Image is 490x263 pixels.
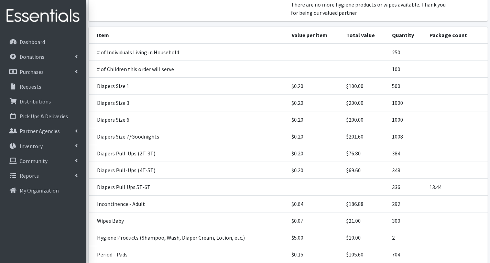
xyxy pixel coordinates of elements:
a: Dashboard [3,35,83,49]
td: Diapers Size 7/Goodnights [89,128,288,145]
a: My Organization [3,184,83,197]
th: Package count [425,27,487,44]
td: 300 [388,212,425,229]
a: Distributions [3,95,83,108]
td: $0.20 [287,145,342,162]
td: 1000 [388,95,425,111]
td: 1008 [388,128,425,145]
th: Item [89,27,288,44]
td: 384 [388,145,425,162]
td: 250 [388,44,425,61]
td: $105.60 [342,246,388,263]
a: Requests [3,80,83,94]
p: My Organization [20,187,59,194]
td: $21.00 [342,212,388,229]
p: Inventory [20,143,43,150]
td: 2 [388,229,425,246]
td: $0.20 [287,162,342,179]
td: $10.00 [342,229,388,246]
td: # of Individuals Living in Household [89,44,288,61]
p: Dashboard [20,39,45,45]
td: 500 [388,78,425,95]
p: Donations [20,53,44,60]
td: 100 [388,61,425,78]
p: Distributions [20,98,51,105]
td: $200.00 [342,95,388,111]
td: # of Children this order will serve [89,61,288,78]
a: Donations [3,50,83,64]
p: Partner Agencies [20,128,60,134]
th: Value per item [287,27,342,44]
td: $200.00 [342,111,388,128]
td: $0.20 [287,78,342,95]
img: HumanEssentials [3,4,83,28]
td: $69.60 [342,162,388,179]
td: Diapers Pull Ups 5T-6T [89,179,288,196]
td: $0.15 [287,246,342,263]
td: $0.07 [287,212,342,229]
td: Wipes Baby [89,212,288,229]
p: Purchases [20,68,44,75]
p: Community [20,157,47,164]
a: Pick Ups & Deliveries [3,109,83,123]
a: Inventory [3,139,83,153]
p: Reports [20,172,39,179]
td: $0.20 [287,128,342,145]
p: Pick Ups & Deliveries [20,113,68,120]
td: 292 [388,196,425,212]
td: Diapers Pull-Ups (4T-5T) [89,162,288,179]
td: 348 [388,162,425,179]
a: Partner Agencies [3,124,83,138]
td: $0.20 [287,95,342,111]
td: Diapers Pull-Ups (2T-3T) [89,145,288,162]
td: Diapers Size 1 [89,78,288,95]
td: 704 [388,246,425,263]
td: $100.00 [342,78,388,95]
td: Period - Pads [89,246,288,263]
td: $0.64 [287,196,342,212]
td: Diapers Size 3 [89,95,288,111]
td: $201.60 [342,128,388,145]
th: Total value [342,27,388,44]
td: Hygiene Products (Shampoo, Wash, Diaper Cream, Lotion, etc.) [89,229,288,246]
td: $76.80 [342,145,388,162]
td: $5.00 [287,229,342,246]
a: Reports [3,169,83,183]
td: 1000 [388,111,425,128]
td: Diapers Size 6 [89,111,288,128]
p: Requests [20,83,41,90]
th: Quantity [388,27,425,44]
td: $0.20 [287,111,342,128]
td: 336 [388,179,425,196]
td: Incontinence - Adult [89,196,288,212]
a: Community [3,154,83,168]
td: 13.44 [425,179,487,196]
a: Purchases [3,65,83,79]
td: $186.88 [342,196,388,212]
